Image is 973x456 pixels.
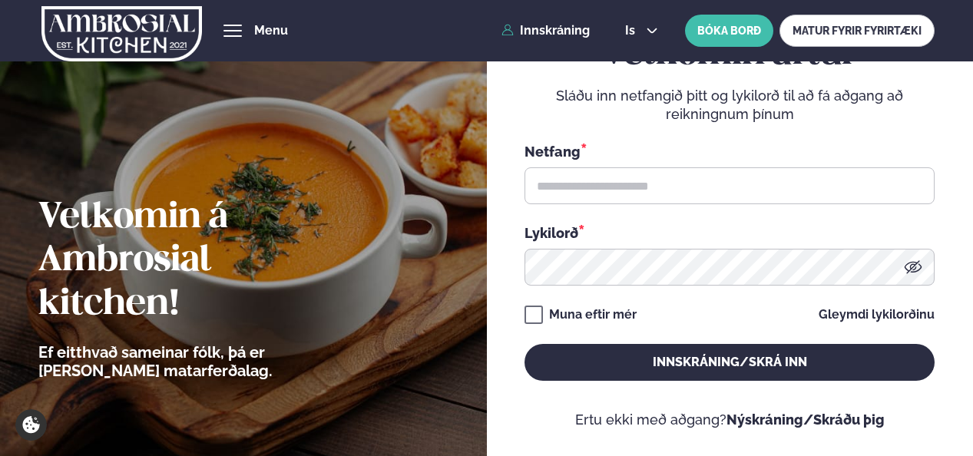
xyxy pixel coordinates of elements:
a: Nýskráning/Skráðu þig [726,411,885,428]
button: is [613,25,670,37]
h2: Velkomin á Ambrosial kitchen! [38,197,357,325]
span: is [625,25,640,37]
p: Sláðu inn netfangið þitt og lykilorð til að fá aðgang að reikningnum þínum [525,87,935,124]
a: MATUR FYRIR FYRIRTÆKI [779,15,935,47]
button: hamburger [223,21,242,40]
button: BÓKA BORÐ [685,15,773,47]
a: Gleymdi lykilorðinu [819,309,935,321]
p: Ef eitthvað sameinar fólk, þá er [PERSON_NAME] matarferðalag. [38,343,357,380]
button: Innskráning/Skrá inn [525,344,935,381]
p: Ertu ekki með aðgang? [525,411,935,429]
a: Cookie settings [15,409,47,441]
img: logo [41,2,202,65]
div: Lykilorð [525,223,935,243]
a: Innskráning [501,24,590,38]
div: Netfang [525,141,935,161]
